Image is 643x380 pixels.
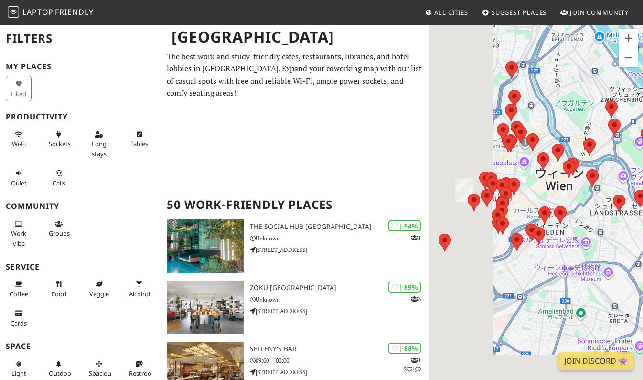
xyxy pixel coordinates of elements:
[492,8,547,17] span: Suggest Places
[570,8,629,17] span: Join Community
[250,223,429,231] h3: The Social Hub [GEOGRAPHIC_DATA]
[55,7,93,17] span: Friendly
[6,342,155,351] h3: Space
[6,62,155,71] h3: My Places
[6,202,155,211] h3: Community
[421,4,472,21] a: All Cities
[6,165,32,191] button: Quiet
[250,306,429,315] p: [STREET_ADDRESS]
[388,220,421,231] div: | 94%
[167,219,245,273] img: The Social Hub Vienna
[619,29,638,48] button: ズームイン
[167,190,423,219] h2: 50 Work-Friendly Places
[557,4,632,21] a: Join Community
[130,140,148,148] span: Work-friendly tables
[6,216,32,251] button: Work vibe
[10,290,28,298] span: Coffee
[12,140,26,148] span: Stable Wi-Fi
[46,165,72,191] button: Calls
[86,127,112,162] button: Long stays
[6,24,155,53] h2: Filters
[388,343,421,354] div: | 88%
[250,368,429,377] p: [STREET_ADDRESS]
[8,6,19,18] img: LaptopFriendly
[404,356,421,374] p: 1 2 1
[89,290,109,298] span: Veggie
[411,233,421,242] p: 1
[250,234,429,243] p: Unknown
[167,51,423,99] p: The best work and study-friendly cafes, restaurants, libraries, and hotel lobbies in [GEOGRAPHIC_...
[49,140,71,148] span: Power sockets
[22,7,54,17] span: Laptop
[126,276,152,302] button: Alcohol
[6,127,32,152] button: Wi-Fi
[434,8,468,17] span: All Cities
[619,48,638,67] button: ズームアウト
[161,219,429,273] a: The Social Hub Vienna | 94% 1 The Social Hub [GEOGRAPHIC_DATA] Unknown [STREET_ADDRESS]
[11,179,27,187] span: Quiet
[126,127,152,152] button: Tables
[92,140,107,158] span: Long stays
[161,281,429,334] a: Zoku Vienna | 89% 3 Zoku [GEOGRAPHIC_DATA] Unknown [STREET_ADDRESS]
[250,284,429,292] h3: Zoku [GEOGRAPHIC_DATA]
[89,369,114,378] span: Spacious
[46,216,72,241] button: Groups
[46,276,72,302] button: Food
[388,282,421,293] div: | 89%
[6,262,155,271] h3: Service
[6,276,32,302] button: Coffee
[6,112,155,121] h3: Productivity
[52,290,66,298] span: Food
[164,24,427,50] h1: [GEOGRAPHIC_DATA]
[478,4,551,21] a: Suggest Places
[8,4,94,21] a: LaptopFriendly LaptopFriendly
[46,127,72,152] button: Sockets
[49,369,74,378] span: Outdoor area
[250,295,429,304] p: Unknown
[167,281,245,334] img: Zoku Vienna
[11,369,26,378] span: Natural light
[11,319,27,327] span: Credit cards
[6,305,32,331] button: Cards
[250,345,429,353] h3: SELLENY'S Bar
[86,276,112,302] button: Veggie
[53,179,65,187] span: Video/audio calls
[11,229,26,247] span: People working
[49,229,70,238] span: Group tables
[411,294,421,304] p: 3
[129,290,150,298] span: Alcohol
[250,245,429,254] p: [STREET_ADDRESS]
[250,356,429,365] p: 09:00 – 00:00
[129,369,157,378] span: Restroom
